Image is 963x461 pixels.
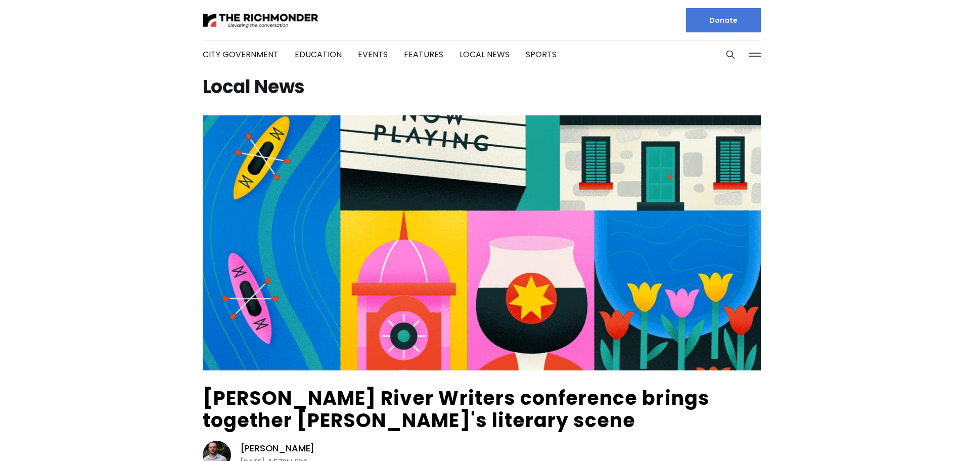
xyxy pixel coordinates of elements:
[404,49,443,60] a: Features
[723,47,738,62] button: Search this site
[203,49,279,60] a: City Government
[295,49,342,60] a: Education
[203,79,761,95] h1: Local News
[460,49,510,60] a: Local News
[240,442,315,454] a: [PERSON_NAME]
[686,8,761,32] a: Donate
[203,12,319,29] img: The Richmonder
[358,49,388,60] a: Events
[203,385,710,434] a: [PERSON_NAME] River Writers conference brings together [PERSON_NAME]'s literary scene
[526,49,557,60] a: Sports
